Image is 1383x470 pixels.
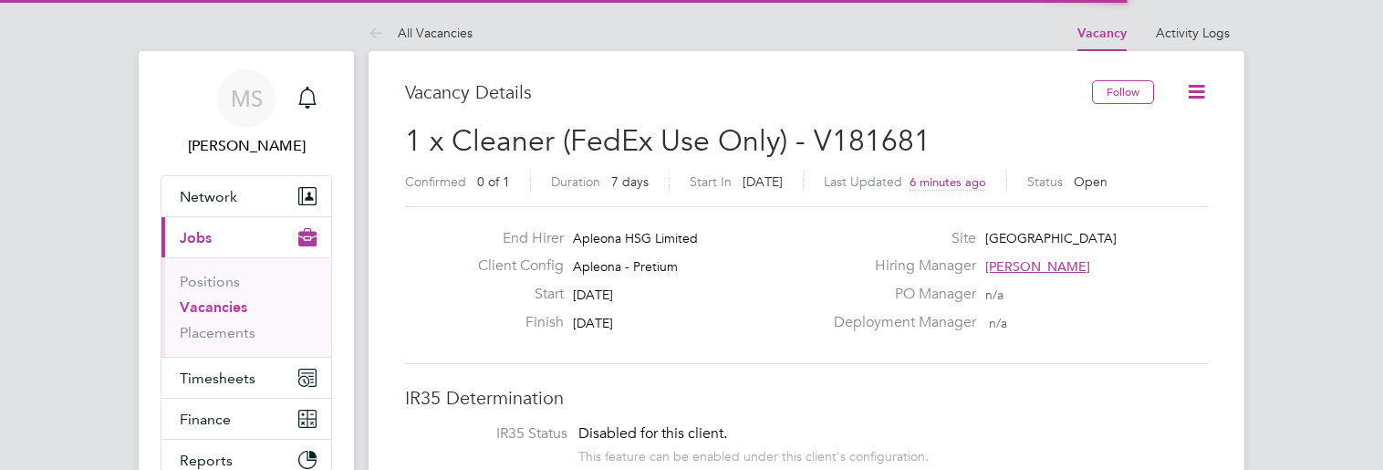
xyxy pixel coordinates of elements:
[405,386,1208,410] h3: IR35 Determination
[1027,173,1063,190] label: Status
[463,285,564,304] label: Start
[1092,80,1154,104] button: Follow
[578,424,727,443] span: Disabled for this client.
[161,358,331,398] button: Timesheets
[180,411,231,428] span: Finance
[573,258,678,275] span: Apleona - Pretium
[180,273,240,290] a: Positions
[405,123,931,159] span: 1 x Cleaner (FedEx Use Only) - V181681
[823,256,976,276] label: Hiring Manager
[463,313,564,332] label: Finish
[231,87,263,110] span: MS
[161,257,331,357] div: Jobs
[989,315,1007,331] span: n/a
[824,173,902,190] label: Last Updated
[985,230,1117,246] span: [GEOGRAPHIC_DATA]
[823,313,976,332] label: Deployment Manager
[823,285,976,304] label: PO Manager
[910,174,986,190] span: 6 minutes ago
[180,370,255,387] span: Timesheets
[463,229,564,248] label: End Hirer
[1156,25,1230,41] a: Activity Logs
[423,424,567,444] label: IR35 Status
[578,444,929,465] div: This feature can be enabled under this client's configuration.
[161,135,332,157] span: Millie Simmons
[611,173,649,190] span: 7 days
[743,173,783,190] span: [DATE]
[161,217,331,257] button: Jobs
[161,399,331,439] button: Finance
[180,324,255,341] a: Placements
[477,173,510,190] span: 0 of 1
[180,229,212,246] span: Jobs
[180,298,247,316] a: Vacancies
[823,229,976,248] label: Site
[161,69,332,157] a: MS[PERSON_NAME]
[405,80,1092,104] h3: Vacancy Details
[463,256,564,276] label: Client Config
[1074,173,1107,190] span: Open
[573,315,613,331] span: [DATE]
[690,173,732,190] label: Start In
[985,287,1003,303] span: n/a
[180,452,233,469] span: Reports
[573,287,613,303] span: [DATE]
[369,25,473,41] a: All Vacancies
[551,173,600,190] label: Duration
[573,230,698,246] span: Apleona HSG Limited
[405,173,466,190] label: Confirmed
[985,258,1090,275] span: [PERSON_NAME]
[161,176,331,216] button: Network
[180,188,237,205] span: Network
[1077,26,1127,41] a: Vacancy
